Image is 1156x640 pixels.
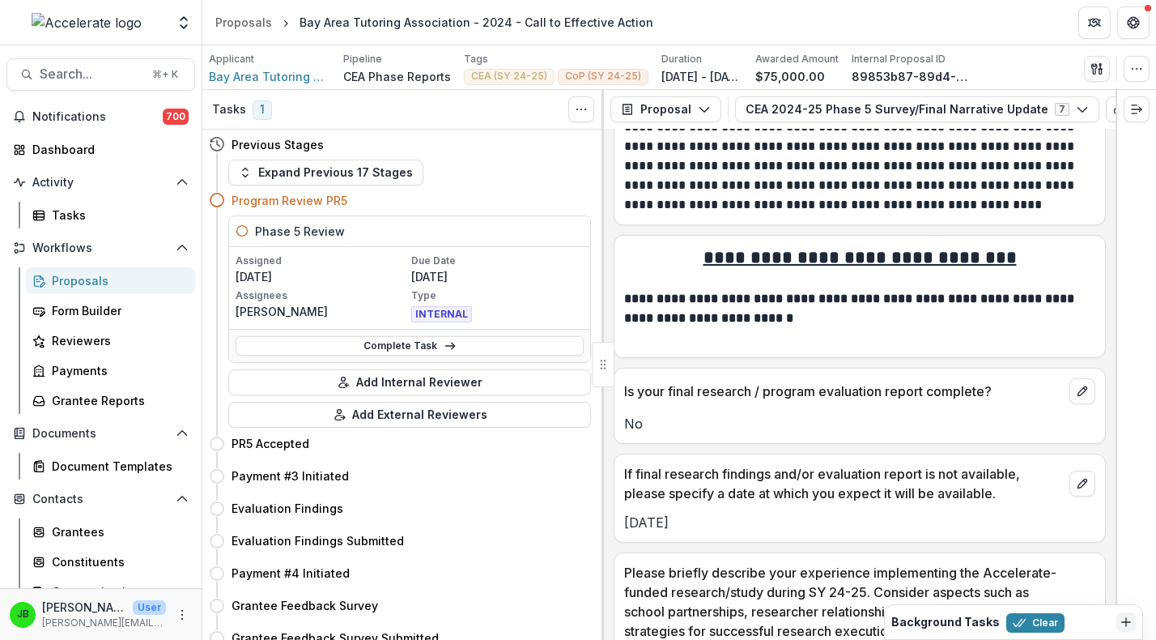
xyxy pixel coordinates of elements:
[32,13,142,32] img: Accelerate logo
[32,427,169,441] span: Documents
[32,141,182,158] div: Dashboard
[52,332,182,349] div: Reviewers
[6,420,195,446] button: Open Documents
[26,387,195,414] a: Grantee Reports
[624,382,1063,401] p: Is your final research / program evaluation report complete?
[852,68,973,85] p: 89853b87-89d4-4993-90fe-10c73f1a174e
[52,272,182,289] div: Proposals
[26,548,195,575] a: Constituents
[228,402,591,428] button: Add External Reviewers
[32,493,169,506] span: Contacts
[6,169,195,195] button: Open Activity
[852,52,946,66] p: Internal Proposal ID
[163,109,189,125] span: 700
[6,136,195,163] a: Dashboard
[228,369,591,395] button: Add Internal Reviewer
[236,303,408,320] p: [PERSON_NAME]
[464,52,488,66] p: Tags
[228,160,423,186] button: Expand Previous 17 Stages
[343,52,382,66] p: Pipeline
[1117,6,1150,39] button: Get Help
[26,327,195,354] a: Reviewers
[1124,96,1150,122] button: Expand right
[755,52,839,66] p: Awarded Amount
[52,207,182,224] div: Tasks
[1116,612,1136,632] button: Dismiss
[32,176,169,190] span: Activity
[1078,6,1111,39] button: Partners
[52,523,182,540] div: Grantees
[232,565,350,582] h4: Payment #4 Initiated
[471,70,547,82] span: CEA (SY 24-25)
[6,235,195,261] button: Open Workflows
[26,578,195,605] a: Communications
[26,297,195,324] a: Form Builder
[624,464,1063,503] p: If final research findings and/or evaluation report is not available, please specify a date at wh...
[32,241,169,255] span: Workflows
[52,583,182,600] div: Communications
[411,306,472,322] span: INTERNAL
[42,599,126,616] p: [PERSON_NAME]
[661,52,702,66] p: Duration
[212,103,246,117] h3: Tasks
[1069,378,1095,404] button: edit
[172,6,195,39] button: Open entity switcher
[568,96,594,122] button: Toggle View Cancelled Tasks
[411,288,584,303] p: Type
[232,136,324,153] h4: Previous Stages
[610,96,721,122] button: Proposal
[17,609,29,620] div: Jennifer Bronson
[26,357,195,384] a: Payments
[149,66,181,83] div: ⌘ + K
[236,336,584,356] a: Complete Task
[232,500,343,517] h4: Evaluation Findings
[1069,471,1095,497] button: edit
[40,66,142,82] span: Search...
[232,435,309,452] h4: PR5 Accepted
[133,600,166,615] p: User
[32,110,163,124] span: Notifications
[215,14,272,31] div: Proposals
[411,254,584,268] p: Due Date
[6,486,195,512] button: Open Contacts
[26,518,195,545] a: Grantees
[255,223,345,240] h5: Phase 5 Review
[1006,613,1065,633] button: Clear
[26,267,195,294] a: Proposals
[52,458,182,475] div: Document Templates
[253,100,272,120] span: 1
[411,268,584,285] p: [DATE]
[52,553,182,570] div: Constituents
[236,288,408,303] p: Assignees
[209,68,330,85] a: Bay Area Tutoring Association
[232,192,347,209] h4: Program Review PR5
[236,254,408,268] p: Assigned
[232,532,404,549] h4: Evaluation Findings Submitted
[343,68,451,85] p: CEA Phase Reports
[26,453,195,480] a: Document Templates
[209,11,278,34] a: Proposals
[52,302,182,319] div: Form Builder
[565,70,641,82] span: CoP (SY 24-25)
[624,414,1095,433] p: No
[6,58,195,91] button: Search...
[52,392,182,409] div: Grantee Reports
[26,202,195,228] a: Tasks
[172,605,192,625] button: More
[755,68,825,85] p: $75,000.00
[1106,96,1132,122] button: View Attached Files
[52,362,182,379] div: Payments
[624,513,1095,532] p: [DATE]
[232,467,349,484] h4: Payment #3 Initiated
[236,268,408,285] p: [DATE]
[735,96,1099,122] button: CEA 2024-25 Phase 5 Survey/Final Narrative Update7
[6,104,195,130] button: Notifications700
[232,597,378,614] h4: Grantee Feedback Survey
[209,11,660,34] nav: breadcrumb
[300,14,653,31] div: Bay Area Tutoring Association - 2024 - Call to Effective Action
[661,68,742,85] p: [DATE] - [DATE]
[209,52,254,66] p: Applicant
[42,616,166,630] p: [PERSON_NAME][EMAIL_ADDRESS][PERSON_NAME][DOMAIN_NAME]
[891,616,1000,629] h2: Background Tasks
